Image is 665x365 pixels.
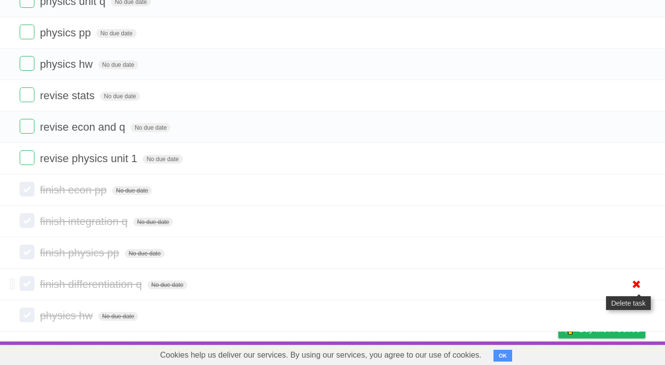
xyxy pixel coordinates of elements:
[100,92,140,101] span: No due date
[20,87,34,102] label: Done
[40,309,95,322] span: physics hw
[131,123,171,132] span: No due date
[112,186,152,195] span: No due date
[40,152,140,165] span: revise physics unit 1
[40,278,145,290] span: finish differentiation q
[20,213,34,228] label: Done
[428,344,448,363] a: About
[20,182,34,197] label: Done
[546,344,571,363] a: Privacy
[20,308,34,322] label: Done
[579,321,640,338] span: Buy me a coffee
[20,276,34,291] label: Done
[20,150,34,165] label: Done
[40,215,130,227] span: finish integration q
[147,281,187,289] span: No due date
[583,344,645,363] a: Suggest a feature
[98,312,138,321] span: No due date
[20,56,34,71] label: Done
[20,245,34,259] label: Done
[40,184,109,196] span: finish econ pp
[40,27,93,39] span: physics pp
[125,249,165,258] span: No due date
[150,345,492,365] span: Cookies help us deliver our services. By using our services, you agree to our use of cookies.
[460,344,500,363] a: Developers
[98,60,138,69] span: No due date
[133,218,173,226] span: No due date
[40,247,121,259] span: finish physics pp
[40,89,97,102] span: revise stats
[493,350,513,362] button: OK
[96,29,136,38] span: No due date
[143,155,182,164] span: No due date
[40,121,128,133] span: revise econ and q
[20,25,34,39] label: Done
[40,58,95,70] span: physics hw
[20,119,34,134] label: Done
[512,344,534,363] a: Terms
